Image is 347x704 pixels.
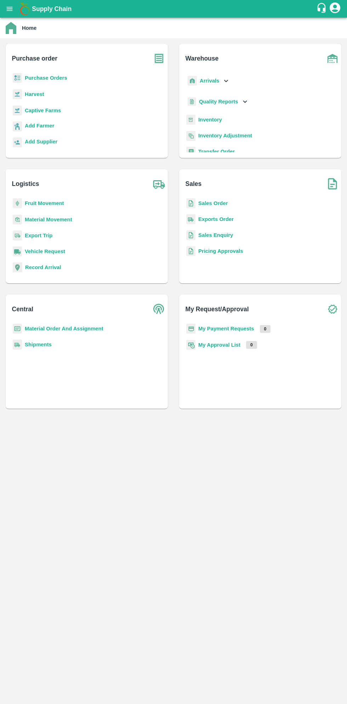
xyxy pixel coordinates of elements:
b: Home [22,25,36,31]
img: whTransfer [186,147,195,157]
img: home [6,22,16,34]
img: harvest [13,105,22,116]
b: Add Farmer [25,123,54,129]
img: reciept [13,73,22,83]
img: logo [18,2,32,16]
img: soSales [324,175,341,193]
b: Arrivals [200,78,219,84]
a: My Approval List [198,342,240,348]
b: Central [12,304,33,314]
img: material [13,214,22,225]
div: customer-support [316,2,329,15]
div: account of current user [329,1,341,16]
b: My Request/Approval [186,304,249,314]
a: Add Farmer [25,122,54,131]
img: harvest [13,89,22,100]
img: sales [186,198,195,209]
div: Quality Reports [186,95,249,109]
img: truck [150,175,168,193]
img: delivery [13,231,22,241]
a: Sales Enquiry [198,232,233,238]
b: Warehouse [186,53,219,63]
a: Harvest [25,91,44,97]
img: inventory [186,131,195,141]
a: Captive Farms [25,108,61,113]
img: whArrival [188,76,197,86]
button: open drawer [1,1,18,17]
img: purchase [150,50,168,67]
img: central [150,300,168,318]
a: Sales Order [198,200,228,206]
img: recordArrival [13,262,22,272]
a: Exports Order [198,216,234,222]
a: Inventory Adjustment [198,133,252,138]
a: Transfer Order [198,149,235,154]
a: Export Trip [25,233,52,238]
img: sales [186,230,195,240]
img: shipments [186,214,195,225]
a: Fruit Movement [25,200,64,206]
a: Add Supplier [25,138,57,147]
b: Logistics [12,179,39,189]
a: Shipments [25,342,52,347]
img: approval [186,340,195,350]
a: Material Order And Assignment [25,326,103,331]
img: shipments [13,340,22,350]
b: Add Supplier [25,139,57,144]
img: farmer [13,121,22,132]
a: Material Movement [25,217,72,222]
img: centralMaterial [13,324,22,334]
img: vehicle [13,246,22,257]
b: Quality Reports [199,99,238,104]
a: My Payment Requests [198,326,254,331]
p: 0 [246,341,257,349]
a: Pricing Approvals [198,248,243,254]
img: qualityReport [188,97,196,106]
img: payment [186,324,195,334]
a: Vehicle Request [25,249,65,254]
p: 0 [260,325,271,333]
img: whInventory [186,115,195,125]
img: supplier [13,137,22,148]
a: Purchase Orders [25,75,67,81]
b: Purchase order [12,53,57,63]
img: sales [186,246,195,256]
b: Supply Chain [32,5,72,12]
a: Inventory [198,117,222,123]
img: fruit [13,198,22,209]
img: check [324,300,341,318]
a: Record Arrival [25,265,61,270]
a: Supply Chain [32,4,316,14]
b: Sales [186,179,202,189]
div: Arrivals [186,73,230,89]
img: warehouse [324,50,341,67]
